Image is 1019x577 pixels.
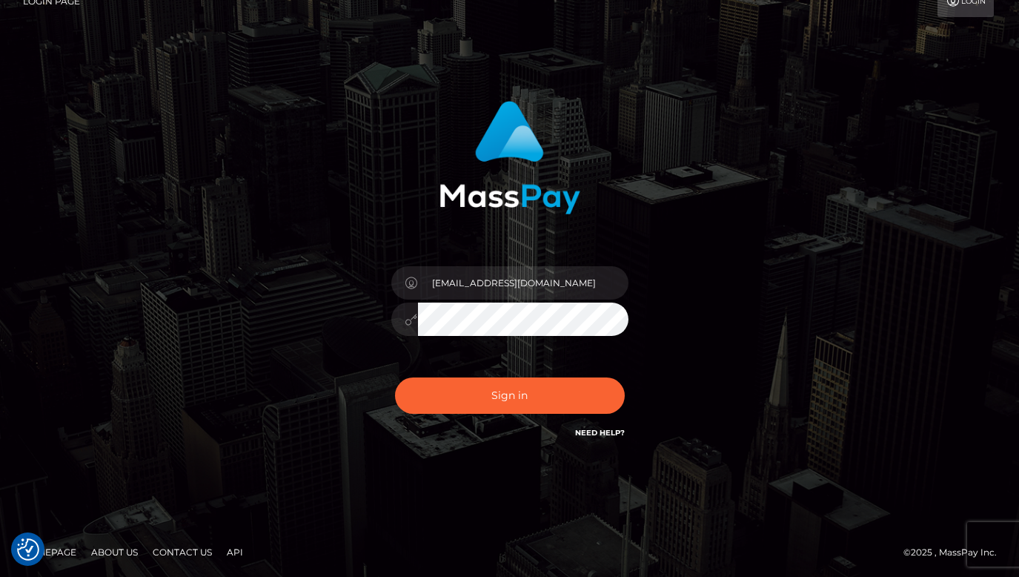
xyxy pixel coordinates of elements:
input: Username... [418,266,628,300]
img: MassPay Login [439,101,580,214]
button: Consent Preferences [17,538,39,561]
button: Sign in [395,377,625,414]
div: © 2025 , MassPay Inc. [903,544,1008,561]
a: Homepage [16,541,82,564]
a: Contact Us [147,541,218,564]
img: Revisit consent button [17,538,39,561]
a: API [221,541,249,564]
a: About Us [85,541,144,564]
a: Need Help? [575,428,625,438]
